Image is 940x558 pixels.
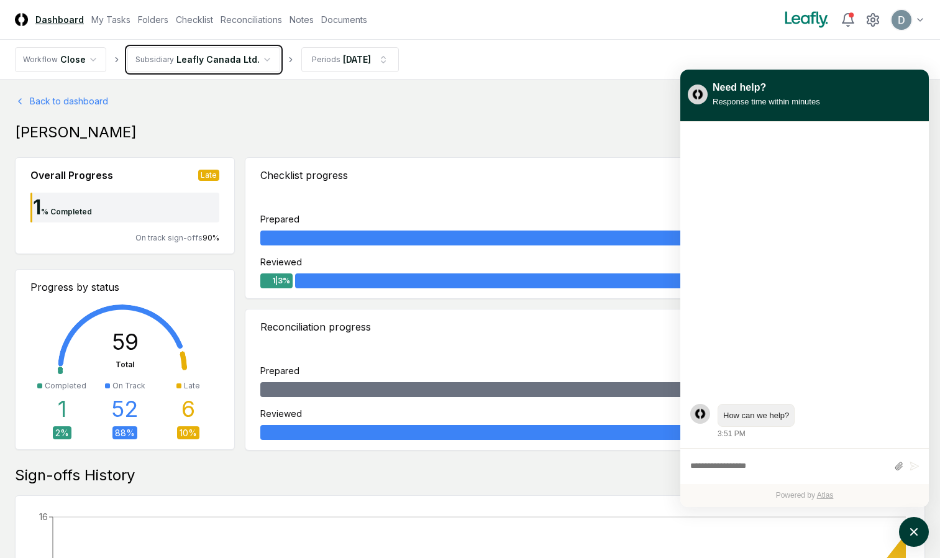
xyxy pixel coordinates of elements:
[723,409,789,422] div: atlas-message-text
[680,122,929,507] div: atlas-ticket
[181,396,195,421] div: 6
[41,206,92,217] div: % Completed
[272,275,290,286] span: 1 | 3 %
[690,455,919,478] div: atlas-composer
[138,13,168,26] a: Folders
[15,13,28,26] img: Logo
[260,407,302,420] div: Reviewed
[680,484,929,507] div: Powered by
[15,47,399,72] nav: breadcrumb
[260,364,299,377] div: Prepared
[688,85,708,104] img: yblje5SQxOoZuw2TcITt_icon.png
[221,13,282,26] a: Reconciliations
[892,10,911,30] img: ACg8ocLeIi4Jlns6Fsr4lO0wQ1XJrFQvF4yUjbLrd1AsCAOmrfa1KQ=s96-c
[312,54,340,65] div: Periods
[15,122,925,142] div: [PERSON_NAME]
[30,280,219,295] div: Progress by status
[899,517,929,547] button: atlas-launcher
[343,53,371,66] div: [DATE]
[290,13,314,26] a: Notes
[713,95,820,108] div: Response time within minutes
[53,426,71,439] div: 2 %
[321,13,367,26] a: Documents
[260,168,348,183] div: Checklist progress
[135,233,203,242] span: On track sign-offs
[680,70,929,507] div: atlas-window
[30,198,41,217] div: 1
[45,380,86,391] div: Completed
[245,309,925,451] a: Reconciliation progressCompletedOn TrackLatePrepared0 ItemsReviewed21 Items21|100%Tied-out52%11 /21
[15,465,925,485] div: Sign-offs History
[198,170,219,181] div: Late
[91,13,130,26] a: My Tasks
[260,213,299,226] div: Prepared
[817,491,834,500] a: Atlas
[782,10,831,30] img: Leafly logo
[718,428,746,439] div: 3:51 PM
[690,404,710,424] div: atlas-message-author-avatar
[690,404,919,440] div: atlas-message
[15,94,925,107] a: Back to dashboard
[245,157,925,299] a: Checklist progressCompletedOn TrackLatePrepared2 Items2|100%Reviewed36 Items1|3%29|81%6|17%
[58,396,66,421] div: 1
[301,47,399,72] button: Periods[DATE]
[35,13,84,26] a: Dashboard
[135,54,174,65] div: Subsidiary
[713,80,820,95] div: Need help?
[30,168,113,183] div: Overall Progress
[260,255,302,268] div: Reviewed
[176,13,213,26] a: Checklist
[184,380,200,391] div: Late
[23,54,58,65] div: Workflow
[177,426,199,439] div: 10 %
[718,404,795,428] div: atlas-message-bubble
[718,404,919,440] div: Wednesday, October 8, 3:51 PM
[260,319,371,334] div: Reconciliation progress
[39,511,48,522] tspan: 16
[203,233,219,242] span: 90 %
[894,461,903,472] button: Attach files by clicking or dropping files here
